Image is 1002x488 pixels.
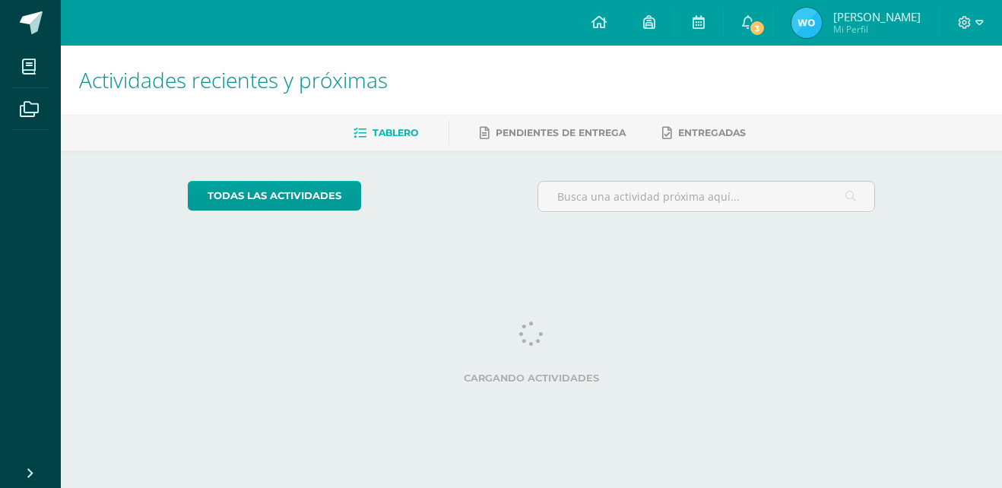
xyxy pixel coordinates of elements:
a: Tablero [354,121,418,145]
a: todas las Actividades [188,181,361,211]
span: 3 [748,20,765,36]
span: Mi Perfil [833,23,921,36]
input: Busca una actividad próxima aquí... [538,182,875,211]
label: Cargando actividades [188,372,876,384]
span: [PERSON_NAME] [833,9,921,24]
a: Pendientes de entrega [480,121,626,145]
span: Actividades recientes y próximas [79,65,388,94]
span: Tablero [373,127,418,138]
span: Pendientes de entrega [496,127,626,138]
span: Entregadas [678,127,746,138]
a: Entregadas [662,121,746,145]
img: d7b286a0a9c1c5cade6b783071045946.png [791,8,822,38]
